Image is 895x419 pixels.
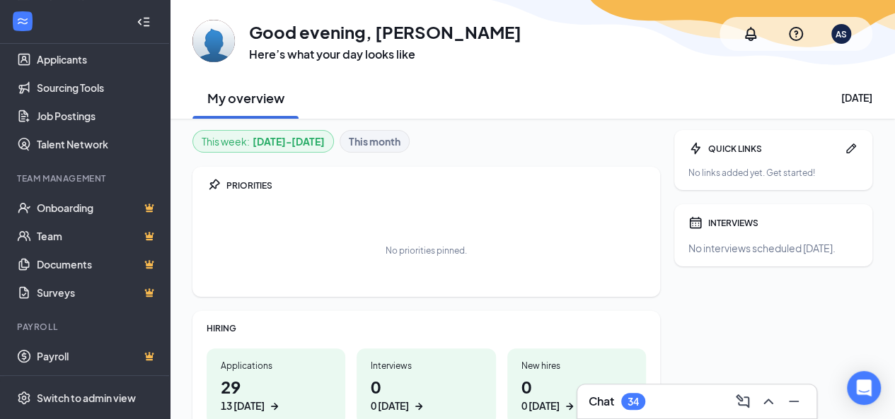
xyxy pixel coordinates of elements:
[202,134,325,149] div: This week :
[844,141,858,155] svg: Pen
[688,216,703,230] svg: Calendar
[371,399,409,413] div: 0 [DATE]
[37,278,158,307] a: SurveysCrown
[137,15,151,29] svg: Collapse
[734,393,751,410] svg: ComposeMessage
[37,130,158,158] a: Talent Network
[192,20,235,62] img: Anrea Scott
[16,14,30,28] svg: WorkstreamLogo
[688,141,703,155] svg: Bolt
[589,394,614,409] h3: Chat
[37,194,158,222] a: OnboardingCrown
[562,399,577,413] svg: ArrowRight
[221,360,331,372] div: Applications
[207,322,646,334] div: HIRING
[688,241,858,255] div: No interviews scheduled [DATE].
[221,399,265,413] div: 13 [DATE]
[37,45,158,73] a: Applicants
[787,25,804,42] svg: QuestionInfo
[836,28,847,40] div: AS
[732,390,754,413] button: ComposeMessage
[221,374,331,413] h1: 29
[688,167,858,179] div: No links added yet. Get started!
[349,134,400,149] b: This month
[17,391,31,405] svg: Settings
[267,399,282,413] svg: ArrowRight
[37,222,158,250] a: TeamCrown
[708,143,838,155] div: QUICK LINKS
[249,47,521,62] h3: Here’s what your day looks like
[521,374,632,413] h1: 0
[841,90,872,105] div: [DATE]
[521,399,560,413] div: 0 [DATE]
[628,396,639,408] div: 34
[521,360,632,372] div: New hires
[386,244,467,256] div: No priorities pinned.
[783,390,805,413] button: Minimize
[371,360,481,372] div: Interviews
[742,25,759,42] svg: Notifications
[249,20,521,44] h1: Good evening, [PERSON_NAME]
[207,178,221,192] svg: Pin
[226,179,646,191] div: PRIORITIES
[253,134,325,149] b: [DATE] - [DATE]
[371,374,481,413] h1: 0
[847,371,881,405] div: Open Intercom Messenger
[37,391,136,405] div: Switch to admin view
[17,321,155,333] div: Payroll
[760,393,777,410] svg: ChevronUp
[785,393,802,410] svg: Minimize
[37,250,158,278] a: DocumentsCrown
[757,390,780,413] button: ChevronUp
[17,172,155,184] div: Team Management
[412,399,426,413] svg: ArrowRight
[37,73,158,102] a: Sourcing Tools
[37,102,158,130] a: Job Postings
[37,342,158,370] a: PayrollCrown
[207,89,284,107] h2: My overview
[708,217,858,229] div: INTERVIEWS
